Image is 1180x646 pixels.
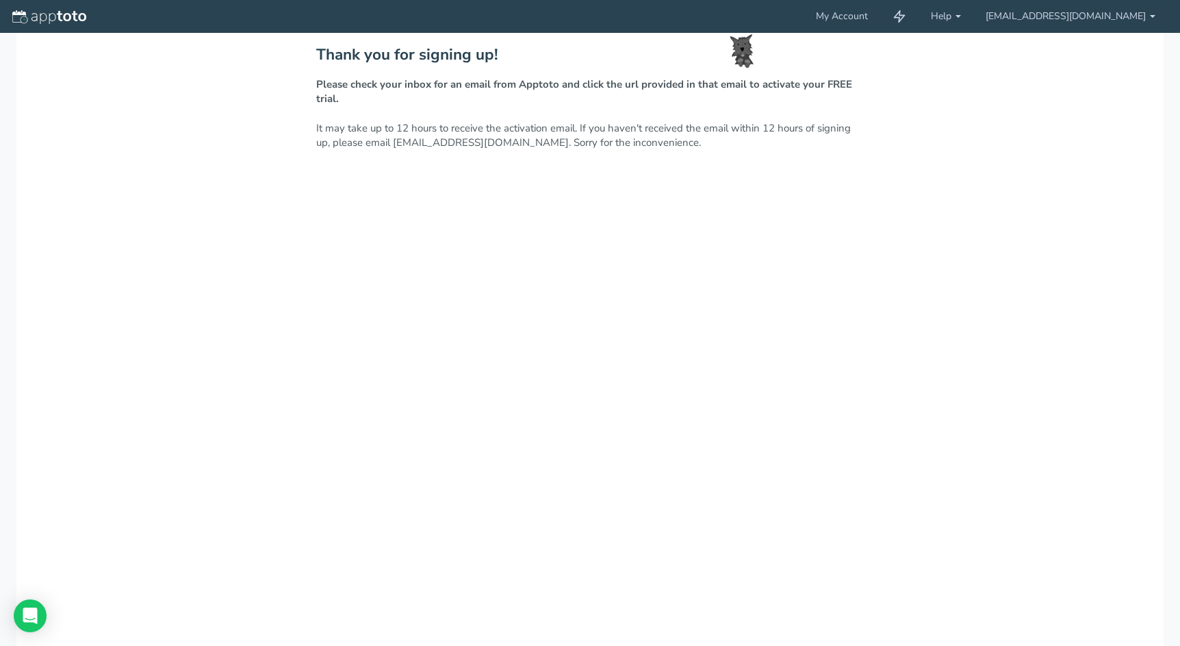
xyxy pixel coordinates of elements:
img: logo-apptoto--white.svg [12,10,86,24]
h2: Thank you for signing up! [316,47,864,64]
p: It may take up to 12 hours to receive the activation email. If you haven't received the email wit... [316,77,864,151]
div: Open Intercom Messenger [14,599,47,632]
strong: Please check your inbox for an email from Apptoto and click the url provided in that email to act... [316,77,852,105]
img: toto-small.png [730,34,754,69]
